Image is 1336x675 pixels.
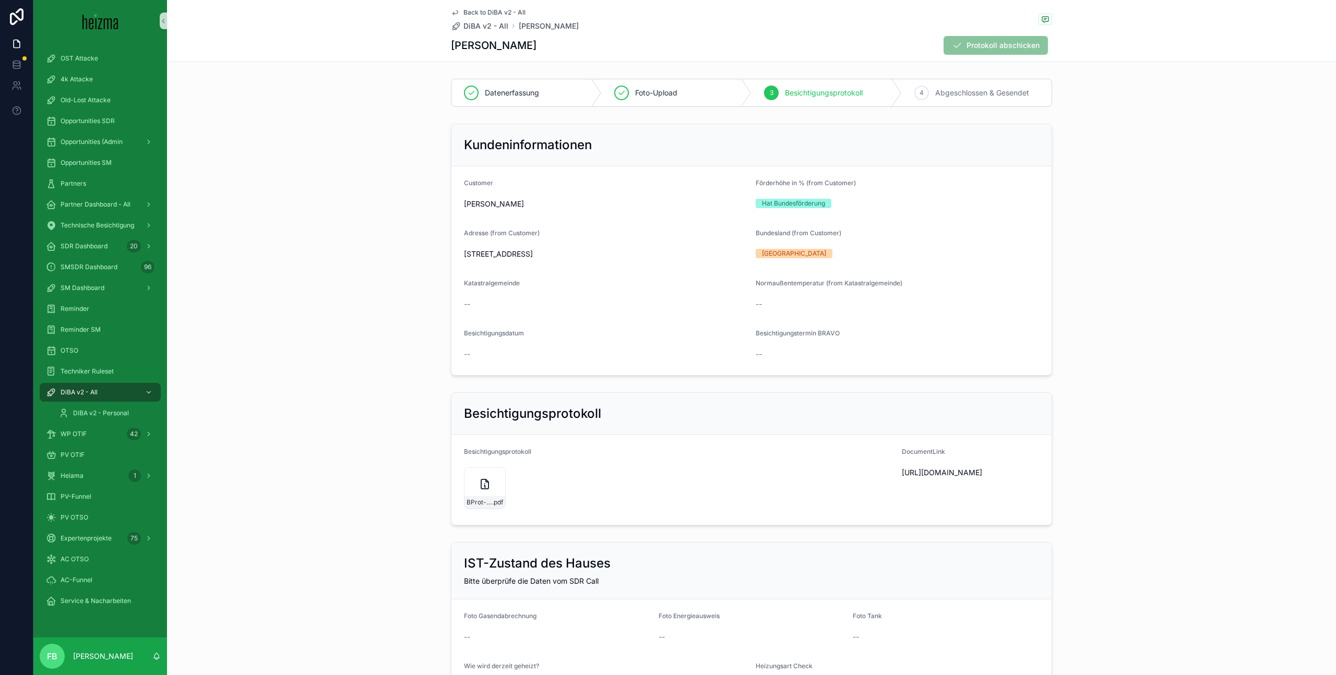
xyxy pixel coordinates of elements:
[464,555,611,572] h2: IST-Zustand des Hauses
[61,263,117,271] span: SMSDR Dashboard
[40,529,161,548] a: Expertenprojekte75
[61,597,131,605] span: Service & Nacharbeiten
[127,240,141,252] div: 20
[464,137,592,153] h2: Kundeninformationen
[40,466,161,485] a: Heiama1
[40,487,161,506] a: PV-Funnel
[935,88,1029,98] span: Abgeschlossen & Gesendet
[40,153,161,172] a: Opportunities SM
[467,498,492,507] span: BProt-2025-06-18--1474
[451,21,508,31] a: DiBA v2 - All
[61,75,93,83] span: 4k Attacke
[464,632,470,642] span: --
[61,159,112,167] span: Opportunities SM
[451,38,536,53] h1: [PERSON_NAME]
[61,388,98,396] span: DiBA v2 - All
[61,346,78,355] span: OTSO
[61,242,108,250] span: SDR Dashboard
[464,249,747,259] span: [STREET_ADDRESS]
[61,284,104,292] span: SM Dashboard
[40,341,161,360] a: OTSO
[756,229,841,237] span: Bundesland (from Customer)
[756,279,902,287] span: Normaußentemperatur (from Katastralgemeinde)
[770,89,773,97] span: 3
[785,88,863,98] span: Besichtigungsprotokoll
[40,383,161,402] a: DiBA v2 - All
[61,555,89,563] span: AC OTSO
[128,469,141,482] div: 1
[33,42,167,624] div: scrollable content
[756,662,813,670] span: Heizungsart Check
[659,632,665,642] span: --
[756,329,840,337] span: Besichtigungstermin BRAVO
[40,132,161,151] a: Opportunities (Admin
[40,237,161,256] a: SDR Dashboard20
[519,21,579,31] a: [PERSON_NAME]
[40,445,161,464] a: PV OTIF
[762,249,826,258] div: [GEOGRAPHIC_DATA]
[52,404,161,423] a: DiBA v2 - Personal
[40,508,161,527] a: PV OTSO
[463,21,508,31] span: DiBA v2 - All
[61,305,89,313] span: Reminder
[762,199,825,208] div: Hat Bundesförderung
[756,349,762,359] span: --
[40,91,161,110] a: Old-Lost Attacke
[40,279,161,297] a: SM Dashboard
[464,299,470,309] span: --
[61,513,88,522] span: PV OTSO
[635,88,677,98] span: Foto-Upload
[73,651,133,661] p: [PERSON_NAME]
[464,179,493,187] span: Customer
[463,8,526,17] span: Back to DiBA v2 - All
[40,362,161,381] a: Techniker Ruleset
[451,8,526,17] a: Back to DiBA v2 - All
[61,138,123,146] span: Opportunities (Admin
[47,650,57,662] span: FB
[40,195,161,214] a: Partner Dashboard - All
[61,200,130,209] span: Partner Dashboard - All
[659,612,720,620] span: Foto Energieausweis
[853,632,859,642] span: --
[464,576,599,585] span: Bitte überprüfe die Daten vom SDR Call
[920,89,924,97] span: 4
[61,179,86,188] span: Partners
[40,49,161,68] a: OST Attacke
[40,299,161,318] a: Reminder
[40,112,161,130] a: Opportunities SDR
[40,571,161,589] a: AC-Funnel
[61,221,134,230] span: Technische Besichtigung
[464,448,531,455] span: Besichtigungsprotokoll
[853,612,882,620] span: Foto Tank
[756,299,762,309] span: --
[127,532,141,545] div: 75
[61,96,111,104] span: Old-Lost Attacke
[40,258,161,276] a: SMSDR Dashboard96
[40,70,161,89] a: 4k Attacke
[61,54,98,63] span: OST Attacke
[40,592,161,610] a: Service & Nacharbeiten
[40,425,161,443] a: WP OTIF42
[61,576,92,584] span: AC-Funnel
[902,448,945,455] span: DocumentLink
[73,409,129,417] span: DiBA v2 - Personal
[492,498,503,507] span: .pdf
[61,451,85,459] span: PV OTIF
[61,430,87,438] span: WP OTIF
[902,467,1040,478] span: [URL][DOMAIN_NAME]
[141,261,154,273] div: 96
[756,179,856,187] span: Förderhöhe in % (from Customer)
[464,199,524,209] span: [PERSON_NAME]
[61,326,101,334] span: Reminder SM
[464,662,539,670] span: Wie wird derzeit geheizt?
[40,174,161,193] a: Partners
[464,329,524,337] span: Besichtigungsdatum
[61,534,112,543] span: Expertenprojekte
[464,405,601,422] h2: Besichtigungsprotokoll
[40,550,161,569] a: AC OTSO
[464,279,520,287] span: Katastralgemeinde
[485,88,539,98] span: Datenerfassung
[61,367,114,376] span: Techniker Ruleset
[40,320,161,339] a: Reminder SM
